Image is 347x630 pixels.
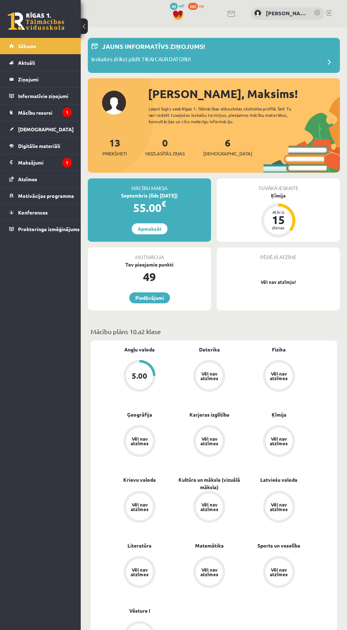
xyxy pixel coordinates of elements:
[199,3,204,8] span: xp
[260,476,297,483] a: Latviešu valoda
[268,214,289,225] div: 15
[123,476,156,483] a: Krievu valoda
[175,425,244,458] a: Vēl nav atzīmes
[175,476,244,491] a: Kultūra un māksla (vizuālā māksla)
[102,136,127,157] a: 13Priekšmeti
[9,71,72,87] a: Ziņojumi
[217,192,340,239] a: Ķīmija Atlicis 15 dienas
[88,268,211,285] div: 49
[175,360,244,393] a: Vēl nav atzīmes
[188,3,207,8] a: 205 xp
[129,292,170,303] a: Piedāvājumi
[145,136,185,157] a: 0Neizlasītās ziņas
[272,411,286,418] a: Ķīmija
[18,176,37,182] span: Atzīmes
[105,360,175,393] a: 5.00
[175,556,244,589] a: Vēl nav atzīmes
[203,150,252,157] span: [DEMOGRAPHIC_DATA]
[195,542,224,549] a: Matemātika
[9,188,72,204] a: Motivācijas programma
[62,108,72,117] i: 1
[175,491,244,524] a: Vēl nav atzīmes
[91,55,191,65] p: Ieskaites drīkst pildīt TIKAI CAUR DATORU!
[88,199,211,216] div: 55.00
[18,109,52,116] span: Mācību resursi
[18,154,72,171] legend: Maksājumi
[130,436,149,446] div: Vēl nav atzīmes
[269,567,289,577] div: Vēl nav atzīmes
[18,193,74,199] span: Motivācijas programma
[8,12,64,30] a: Rīgas 1. Tālmācības vidusskola
[91,327,337,336] p: Mācību plāns 10.a2 klase
[18,209,48,216] span: Konferences
[91,41,336,69] a: Jauns informatīvs ziņojums! Ieskaites drīkst pildīt TIKAI CAUR DATORU!
[88,247,211,261] div: Motivācija
[18,88,72,104] legend: Informatīvie ziņojumi
[130,502,149,511] div: Vēl nav atzīmes
[9,204,72,220] a: Konferences
[217,247,340,261] div: Pēdējā atzīme
[179,3,184,8] span: mP
[269,436,289,446] div: Vēl nav atzīmes
[269,502,289,511] div: Vēl nav atzīmes
[102,41,205,51] p: Jauns informatīvs ziņojums!
[266,9,307,17] a: [PERSON_NAME]
[102,150,127,157] span: Priekšmeti
[9,55,72,71] a: Aktuāli
[127,411,152,418] a: Ģeogrāfija
[257,542,300,549] a: Sports un veselība
[148,85,340,102] div: [PERSON_NAME], Maksims!
[149,105,300,125] div: Laipni lūgts savā Rīgas 1. Tālmācības vidusskolas skolnieka profilā. Šeit Tu vari redzēt tuvojošo...
[132,223,167,234] a: Apmaksāt
[9,154,72,171] a: Maksājumi1
[268,225,289,230] div: dienas
[9,221,72,237] a: Proktoringa izmēģinājums
[170,3,184,8] a: 49 mP
[18,43,36,49] span: Sākums
[199,436,219,446] div: Vēl nav atzīmes
[268,210,289,214] div: Atlicis
[188,3,198,10] span: 205
[132,372,147,380] div: 5.00
[9,104,72,121] a: Mācību resursi
[9,38,72,54] a: Sākums
[105,425,175,458] a: Vēl nav atzīmes
[244,360,314,393] a: Vēl nav atzīmes
[161,199,166,209] span: €
[9,138,72,154] a: Digitālie materiāli
[62,158,72,167] i: 1
[244,556,314,589] a: Vēl nav atzīmes
[199,346,220,353] a: Datorika
[254,10,261,17] img: Maksims Mihailovs
[127,542,152,549] a: Literatūra
[189,411,229,418] a: Karjeras izglītība
[129,607,150,614] a: Vēsture I
[217,192,340,199] div: Ķīmija
[203,136,252,157] a: 6[DEMOGRAPHIC_DATA]
[220,279,336,286] p: Vēl nav atzīmju!
[145,150,185,157] span: Neizlasītās ziņas
[199,371,219,380] div: Vēl nav atzīmes
[170,3,178,10] span: 49
[88,178,211,192] div: Mācību maksa
[272,346,286,353] a: Fizika
[269,371,289,380] div: Vēl nav atzīmes
[18,226,80,232] span: Proktoringa izmēģinājums
[105,556,175,589] a: Vēl nav atzīmes
[9,121,72,137] a: [DEMOGRAPHIC_DATA]
[199,567,219,577] div: Vēl nav atzīmes
[18,71,72,87] legend: Ziņojumi
[244,491,314,524] a: Vēl nav atzīmes
[244,425,314,458] a: Vēl nav atzīmes
[9,171,72,187] a: Atzīmes
[217,178,340,192] div: Tuvākā ieskaite
[199,502,219,511] div: Vēl nav atzīmes
[18,126,74,132] span: [DEMOGRAPHIC_DATA]
[9,88,72,104] a: Informatīvie ziņojumi1
[88,192,211,199] div: Septembris (līdz [DATE])
[18,143,60,149] span: Digitālie materiāli
[130,567,149,577] div: Vēl nav atzīmes
[124,346,155,353] a: Angļu valoda
[18,59,35,66] span: Aktuāli
[88,261,211,268] div: Tev pieejamie punkti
